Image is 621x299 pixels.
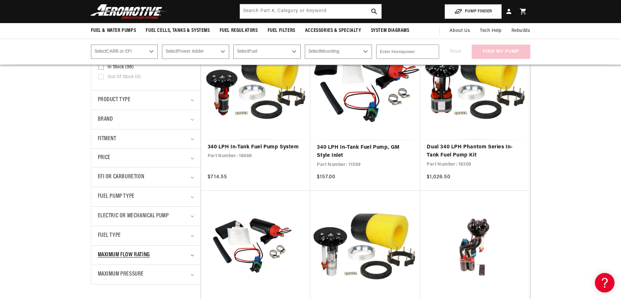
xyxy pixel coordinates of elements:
[475,23,506,39] summary: Tech Help
[88,4,170,19] img: Aeromotive
[108,74,141,80] span: Out of stock (0)
[98,231,121,240] span: Fuel Type
[91,45,158,59] select: CARB or EFI
[263,23,300,38] summary: Fuel Filters
[366,23,414,38] summary: System Diagrams
[98,211,169,221] span: Electric or Mechanical Pump
[162,45,229,59] select: Power Adder
[98,265,194,284] summary: Maximum Pressure (0 selected)
[98,134,116,144] span: Fitment
[450,28,470,33] span: About Us
[98,246,194,265] summary: Maximum Flow Rating (0 selected)
[305,45,372,59] select: Mounting
[300,23,366,38] summary: Accessories & Specialty
[98,115,113,124] span: Brand
[91,27,136,34] span: Fuel & Water Pumps
[427,143,523,160] a: Dual 340 LPH Phantom Series In-Tank Fuel Pump Kit
[98,187,194,206] summary: Fuel Pump Type (0 selected)
[371,27,409,34] span: System Diagrams
[445,23,475,39] a: About Us
[98,270,144,279] span: Maximum Pressure
[98,129,194,149] summary: Fitment (0 selected)
[98,192,135,201] span: Fuel Pump Type
[367,4,381,19] button: search button
[317,143,414,160] a: 340 LPH In-Tank Fuel Pump, GM Style Inlet
[511,27,530,34] span: Rebuilds
[445,4,502,19] button: PUMP FINDER
[480,27,501,34] span: Tech Help
[208,143,304,152] a: 340 LPH In-Tank Fuel Pump System
[98,154,111,162] span: Price
[98,251,150,260] span: Maximum Flow Rating
[98,168,194,187] summary: EFI or Carburetion (0 selected)
[141,23,214,38] summary: Fuel Cells, Tanks & Systems
[305,27,361,34] span: Accessories & Specialty
[146,27,210,34] span: Fuel Cells, Tanks & Systems
[215,23,263,38] summary: Fuel Regulators
[86,23,141,38] summary: Fuel & Water Pumps
[98,172,144,182] span: EFI or Carburetion
[507,23,535,39] summary: Rebuilds
[240,4,381,19] input: Search by Part Number, Category or Keyword
[98,226,194,245] summary: Fuel Type (0 selected)
[220,27,258,34] span: Fuel Regulators
[108,64,134,70] span: In stock (98)
[98,110,194,129] summary: Brand (0 selected)
[268,27,295,34] span: Fuel Filters
[98,90,194,110] summary: Product type (0 selected)
[98,95,131,105] span: Product type
[376,45,439,59] input: Enter Horsepower
[98,207,194,226] summary: Electric or Mechanical Pump (0 selected)
[98,149,194,167] summary: Price
[233,45,301,59] select: Fuel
